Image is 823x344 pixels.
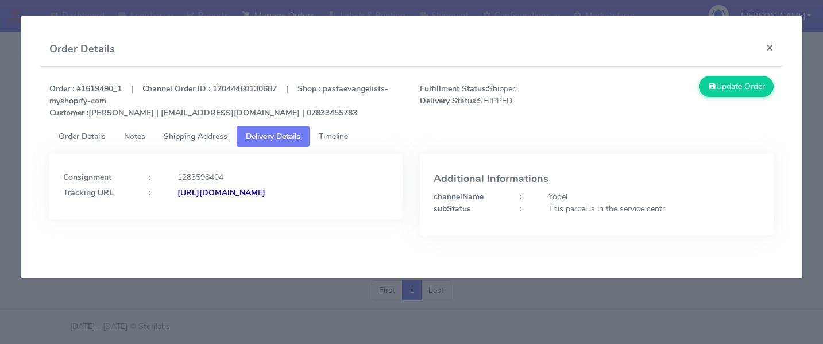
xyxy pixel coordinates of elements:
button: Close [757,32,783,63]
span: Order Details [59,131,106,142]
div: Yodel [540,191,768,203]
strong: Consignment [63,172,111,183]
strong: Order : #1619490_1 | Channel Order ID : 12044460130687 | Shop : pastaevangelists-myshopify-com [P... [49,83,388,118]
span: Delivery Details [246,131,300,142]
span: Timeline [319,131,348,142]
strong: : [520,191,521,202]
div: 1283598404 [169,171,397,183]
strong: Customer : [49,107,88,118]
button: Update Order [699,76,774,97]
span: Notes [124,131,145,142]
span: Shipped SHIPPED [411,83,597,119]
strong: channelName [434,191,484,202]
span: Shipping Address [164,131,227,142]
ul: Tabs [49,126,774,147]
strong: [URL][DOMAIN_NAME] [177,187,265,198]
strong: : [149,187,150,198]
strong: : [520,203,521,214]
h4: Order Details [49,41,115,57]
strong: Fulfillment Status: [420,83,488,94]
strong: Tracking URL [63,187,114,198]
strong: : [149,172,150,183]
div: This parcel is in the service centr [540,203,768,215]
strong: subStatus [434,203,471,214]
strong: Delivery Status: [420,95,478,106]
h4: Additional Informations [434,173,760,185]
